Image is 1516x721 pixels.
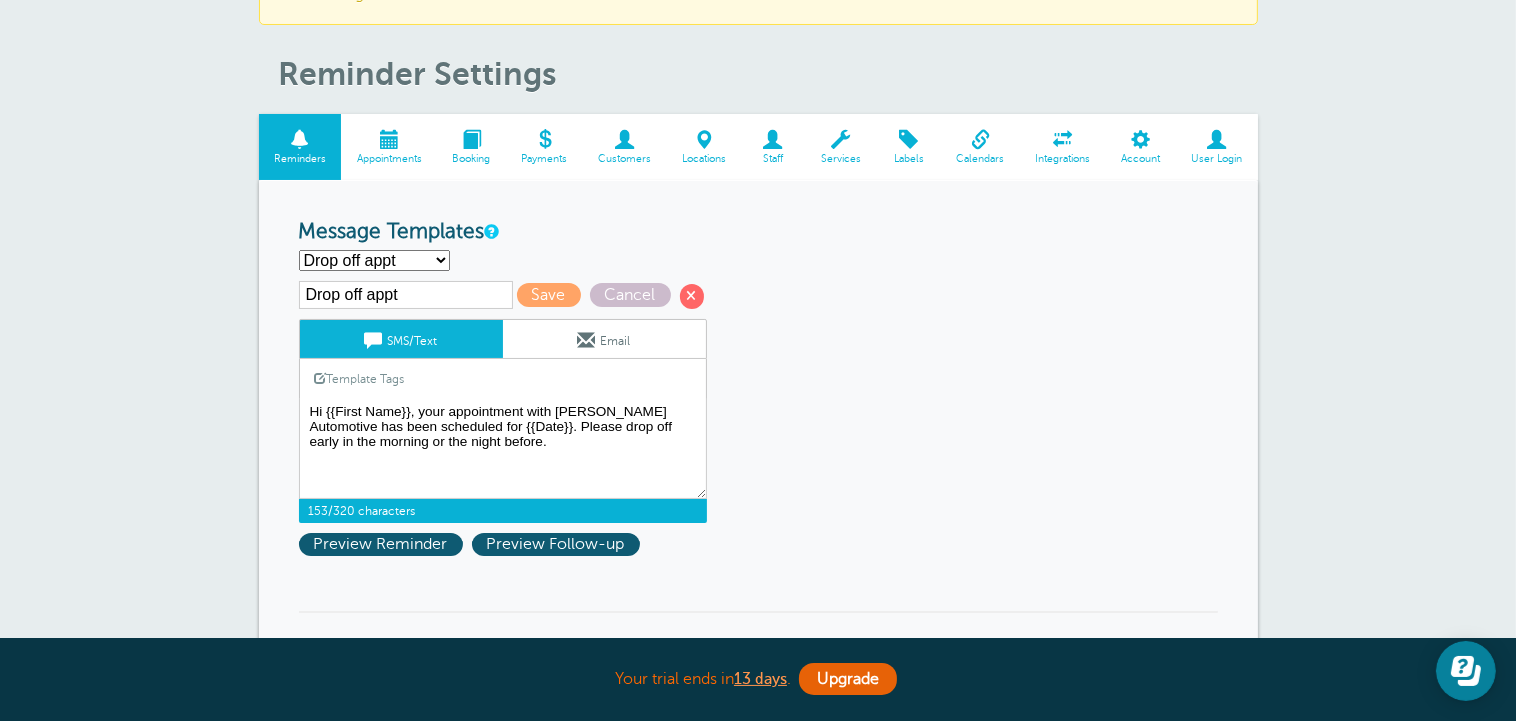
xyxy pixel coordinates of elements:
[741,114,805,180] a: Staff
[299,499,707,523] span: 153/320 characters
[1186,153,1248,165] span: User Login
[351,153,427,165] span: Appointments
[799,663,897,695] a: Upgrade
[886,153,931,165] span: Labels
[805,114,876,180] a: Services
[583,114,667,180] a: Customers
[1020,114,1106,180] a: Integrations
[941,114,1020,180] a: Calendars
[299,220,1218,245] h3: Message Templates
[299,611,1218,668] h3: Message Sequences
[300,320,503,358] a: SMS/Text
[1436,641,1496,701] iframe: Resource center
[876,114,941,180] a: Labels
[1116,153,1166,165] span: Account
[472,536,645,553] a: Preview Follow-up
[299,533,463,556] span: Preview Reminder
[259,658,1258,701] div: Your trial ends in .
[299,536,472,553] a: Preview Reminder
[472,533,640,556] span: Preview Follow-up
[1106,114,1176,180] a: Account
[734,670,787,688] a: 13 days
[279,55,1258,93] h1: Reminder Settings
[517,283,581,307] span: Save
[447,153,496,165] span: Booking
[299,399,707,499] textarea: Hi {{First Name}}, your appointment with [PERSON_NAME] Automotive has been scheduled for {{Time}}...
[506,114,583,180] a: Payments
[590,286,680,304] a: Cancel
[667,114,742,180] a: Locations
[503,320,706,358] a: Email
[951,153,1010,165] span: Calendars
[1030,153,1096,165] span: Integrations
[815,153,866,165] span: Services
[341,114,437,180] a: Appointments
[593,153,657,165] span: Customers
[299,281,513,309] input: Template Name
[269,153,332,165] span: Reminders
[516,153,573,165] span: Payments
[1176,114,1258,180] a: User Login
[677,153,732,165] span: Locations
[517,286,590,304] a: Save
[437,114,506,180] a: Booking
[751,153,795,165] span: Staff
[590,283,671,307] span: Cancel
[300,359,420,398] a: Template Tags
